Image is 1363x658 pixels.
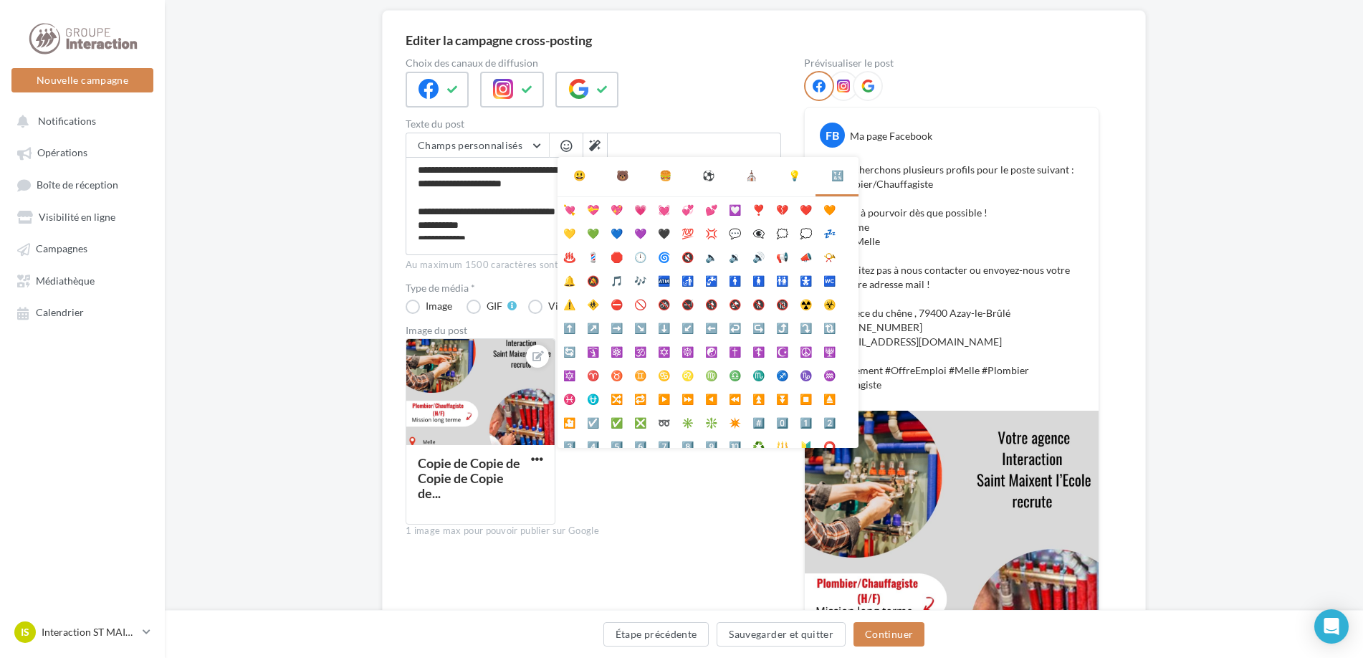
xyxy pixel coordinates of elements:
[36,307,84,319] span: Calendrier
[605,363,628,386] li: ♉
[406,259,781,272] div: Au maximum 1500 caractères sont permis pour pouvoir publier sur Google
[573,168,585,183] div: 😃
[406,58,781,68] label: Choix des canaux de diffusion
[699,221,723,244] li: 💢
[581,315,605,339] li: ↗️
[406,133,549,158] button: Champs personnalisés
[605,197,628,221] li: 💖
[581,434,605,457] li: 4️⃣
[723,386,747,410] li: ⏪
[605,268,628,292] li: 🎵
[581,339,605,363] li: 🛐
[770,197,794,221] li: 💔
[747,315,770,339] li: ↪️
[39,211,115,223] span: Visibilité en ligne
[418,139,522,151] span: Champs personnalisés
[628,315,652,339] li: ↘️
[702,168,714,183] div: ⚽
[652,221,676,244] li: 🖤
[747,221,770,244] li: 👁️‍🗨️
[581,268,605,292] li: 🔕
[628,268,652,292] li: 🎶
[487,301,502,311] div: GIF
[745,168,757,183] div: ⛪
[9,204,156,229] a: Visibilité en ligne
[699,363,723,386] li: ♍
[418,455,520,501] div: Copie de Copie de Copie de Copie de...
[794,268,818,292] li: 🚼
[406,239,781,255] label: 442/1500
[747,339,770,363] li: ☦️
[581,244,605,268] li: 💈
[699,339,723,363] li: ☯️
[831,168,843,183] div: 🔣
[38,115,96,127] span: Notifications
[699,244,723,268] li: 🔈
[818,221,841,244] li: 💤
[770,292,794,315] li: 🔞
[770,434,794,457] li: 🔱
[652,268,676,292] li: 🏧
[794,434,818,457] li: 🔰
[558,410,581,434] li: 🎦
[9,299,156,325] a: Calendrier
[628,386,652,410] li: 🔁
[818,197,841,221] li: 🧡
[21,625,29,639] span: IS
[770,315,794,339] li: ⤴️
[770,268,794,292] li: 🚻
[558,292,581,315] li: ⚠️
[406,119,781,129] label: Texte du post
[818,339,841,363] li: 🕎
[794,315,818,339] li: ⤵️
[37,147,87,159] span: Opérations
[747,292,770,315] li: 🚷
[558,339,581,363] li: 🔄
[605,292,628,315] li: ⛔
[676,363,699,386] li: ♌
[676,434,699,457] li: 8️⃣
[605,315,628,339] li: ➡️
[770,339,794,363] li: ☪️
[747,410,770,434] li: #️⃣
[699,315,723,339] li: ⬅️
[676,410,699,434] li: ✳️
[426,301,452,311] div: Image
[699,386,723,410] li: ◀️
[676,339,699,363] li: ☸️
[558,434,581,457] li: 3️⃣
[818,315,841,339] li: 🔃
[747,268,770,292] li: 🚺
[605,386,628,410] li: 🔀
[818,410,841,434] li: 2️⃣
[616,168,628,183] div: 🐻
[628,363,652,386] li: ♊
[605,434,628,457] li: 5️⃣
[406,525,781,538] div: 1 image max pour pouvoir publier sur Google
[717,622,846,647] button: Sauvegarder et quitter
[747,197,770,221] li: ❣️
[628,410,652,434] li: ❎
[804,58,1099,68] div: Prévisualiser le post
[36,275,95,287] span: Médiathèque
[652,363,676,386] li: ♋
[36,243,87,255] span: Campagnes
[818,292,841,315] li: ☣️
[603,622,709,647] button: Étape précédente
[628,244,652,268] li: 🕛
[723,197,747,221] li: 💟
[794,363,818,386] li: ♑
[818,363,841,386] li: ♒
[652,292,676,315] li: 🚳
[794,244,818,268] li: 📣
[652,410,676,434] li: ➿
[853,622,924,647] button: Continuer
[794,197,818,221] li: ❤️
[818,434,841,457] li: ⭕
[699,197,723,221] li: 💕
[788,168,800,183] div: 💡
[652,434,676,457] li: 7️⃣
[652,315,676,339] li: ⬇️
[628,292,652,315] li: 🚫
[699,434,723,457] li: 9️⃣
